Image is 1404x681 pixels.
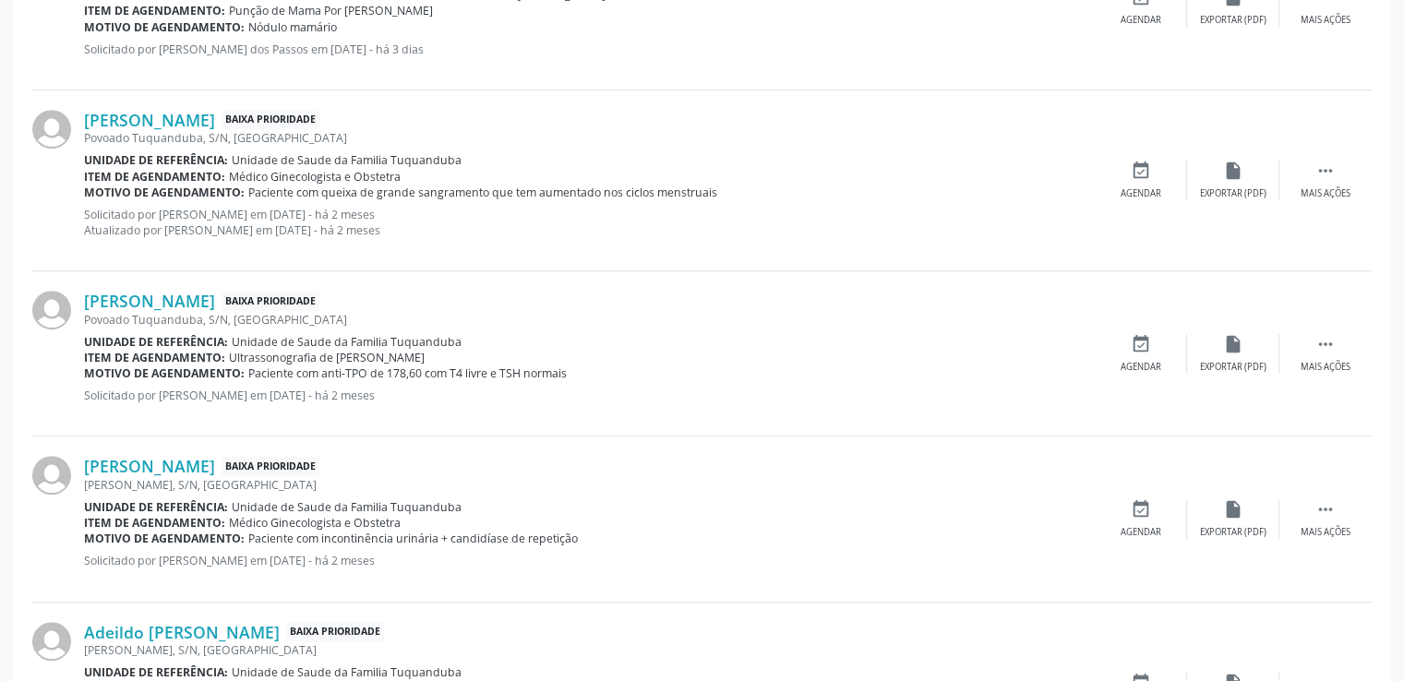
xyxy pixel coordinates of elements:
a: Adeildo [PERSON_NAME] [84,622,280,642]
b: Unidade de referência: [84,152,228,168]
span: Ultrassonografia de [PERSON_NAME] [229,350,425,365]
p: Solicitado por [PERSON_NAME] em [DATE] - há 2 meses [84,388,1095,403]
img: img [32,291,71,329]
b: Motivo de agendamento: [84,185,245,200]
span: Médico Ginecologista e Obstetra [229,515,401,531]
span: Unidade de Saude da Familia Tuquanduba [232,499,462,515]
b: Item de agendamento: [84,350,225,365]
i: event_available [1131,334,1151,354]
div: Agendar [1121,526,1161,539]
i: insert_drive_file [1223,334,1243,354]
span: Baixa Prioridade [222,457,319,476]
div: Agendar [1121,14,1161,27]
div: Mais ações [1301,361,1350,374]
i:  [1315,161,1336,181]
div: [PERSON_NAME], S/N, [GEOGRAPHIC_DATA] [84,642,1095,658]
span: Médico Ginecologista e Obstetra [229,169,401,185]
span: Nódulo mamário [248,19,337,35]
b: Unidade de referência: [84,664,228,680]
i: insert_drive_file [1223,499,1243,520]
div: Agendar [1121,187,1161,200]
i:  [1315,499,1336,520]
p: Solicitado por [PERSON_NAME] em [DATE] - há 2 meses [84,553,1095,568]
div: Exportar (PDF) [1200,14,1266,27]
b: Item de agendamento: [84,169,225,185]
b: Motivo de agendamento: [84,365,245,381]
i: insert_drive_file [1223,161,1243,181]
div: [PERSON_NAME], S/N, [GEOGRAPHIC_DATA] [84,477,1095,493]
p: Solicitado por [PERSON_NAME] em [DATE] - há 2 meses Atualizado por [PERSON_NAME] em [DATE] - há 2... [84,207,1095,238]
span: Unidade de Saude da Familia Tuquanduba [232,334,462,350]
div: Mais ações [1301,526,1350,539]
img: img [32,110,71,149]
span: Unidade de Saude da Familia Tuquanduba [232,664,462,680]
span: Baixa Prioridade [222,111,319,130]
div: Exportar (PDF) [1200,526,1266,539]
i:  [1315,334,1336,354]
i: event_available [1131,499,1151,520]
span: Paciente com anti-TPO de 178,60 com T4 livre e TSH normais [248,365,567,381]
a: [PERSON_NAME] [84,456,215,476]
div: Mais ações [1301,14,1350,27]
div: Agendar [1121,361,1161,374]
div: Exportar (PDF) [1200,361,1266,374]
div: Povoado Tuquanduba, S/N, [GEOGRAPHIC_DATA] [84,312,1095,328]
b: Motivo de agendamento: [84,531,245,546]
div: Mais ações [1301,187,1350,200]
b: Unidade de referência: [84,334,228,350]
b: Item de agendamento: [84,3,225,18]
span: Paciente com incontinência urinária + candidíase de repetição [248,531,578,546]
span: Paciente com queixa de grande sangramento que tem aumentado nos ciclos menstruais [248,185,717,200]
i: event_available [1131,161,1151,181]
img: img [32,456,71,495]
p: Solicitado por [PERSON_NAME] dos Passos em [DATE] - há 3 dias [84,42,1095,57]
div: Exportar (PDF) [1200,187,1266,200]
span: Baixa Prioridade [222,292,319,311]
span: Baixa Prioridade [286,622,384,641]
b: Motivo de agendamento: [84,19,245,35]
b: Item de agendamento: [84,515,225,531]
span: Unidade de Saude da Familia Tuquanduba [232,152,462,168]
a: [PERSON_NAME] [84,291,215,311]
a: [PERSON_NAME] [84,110,215,130]
img: img [32,622,71,661]
b: Unidade de referência: [84,499,228,515]
span: Punção de Mama Por [PERSON_NAME] [229,3,433,18]
div: Povoado Tuquanduba, S/N, [GEOGRAPHIC_DATA] [84,130,1095,146]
